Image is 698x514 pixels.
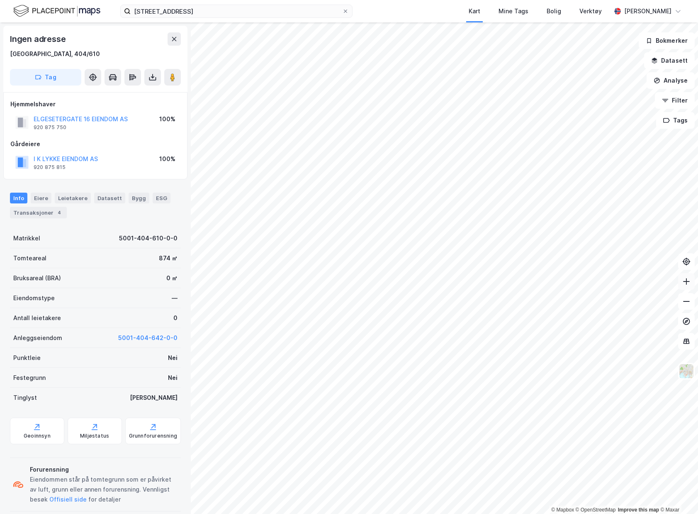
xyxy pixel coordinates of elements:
div: Eiendommen står på tomtegrunn som er påvirket av luft, grunn eller annen forurensning. Vennligst ... [30,475,178,504]
div: Leietakere [55,193,91,203]
div: Kart [469,6,480,16]
button: Filter [655,92,695,109]
div: 4 [55,208,63,217]
input: Søk på adresse, matrikkel, gårdeiere, leietakere eller personer [131,5,342,17]
div: Forurensning [30,465,178,475]
div: ESG [153,193,170,203]
div: Geoinnsyn [24,433,51,439]
div: Matrikkel [13,233,40,243]
div: Kontrollprogram for chat [657,474,698,514]
div: Eiere [31,193,51,203]
button: 5001-404-642-0-0 [118,333,178,343]
div: [PERSON_NAME] [624,6,671,16]
div: Bruksareal (BRA) [13,273,61,283]
div: 920 875 750 [34,124,66,131]
div: Festegrunn [13,373,46,383]
div: Tinglyst [13,393,37,403]
button: Datasett [644,52,695,69]
div: Verktøy [579,6,602,16]
button: Tags [656,112,695,129]
div: Nei [168,373,178,383]
iframe: Chat Widget [657,474,698,514]
div: 920 875 815 [34,164,66,171]
div: Antall leietakere [13,313,61,323]
div: 100% [159,114,175,124]
a: OpenStreetMap [576,507,616,513]
div: 100% [159,154,175,164]
a: Mapbox [551,507,574,513]
div: Punktleie [13,353,41,363]
div: Miljøstatus [80,433,109,439]
div: Info [10,193,27,203]
div: Grunnforurensning [129,433,177,439]
div: Nei [168,353,178,363]
div: 874 ㎡ [159,253,178,263]
div: [GEOGRAPHIC_DATA], 404/610 [10,49,100,59]
div: Bygg [129,193,149,203]
div: Bolig [547,6,561,16]
img: logo.f888ab2527a4732fd821a326f86c7f29.svg [13,4,100,18]
div: Datasett [94,193,125,203]
img: Z [679,363,694,379]
div: [PERSON_NAME] [130,393,178,403]
div: Tomteareal [13,253,46,263]
button: Bokmerker [639,32,695,49]
button: Analyse [647,72,695,89]
div: Gårdeiere [10,139,180,149]
a: Improve this map [618,507,659,513]
div: Anleggseiendom [13,333,62,343]
div: Hjemmelshaver [10,99,180,109]
div: 0 [173,313,178,323]
div: — [172,293,178,303]
div: Eiendomstype [13,293,55,303]
div: Transaksjoner [10,207,67,218]
div: 0 ㎡ [166,273,178,283]
div: Mine Tags [499,6,528,16]
button: Tag [10,69,81,86]
div: Ingen adresse [10,32,67,46]
div: 5001-404-610-0-0 [119,233,178,243]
